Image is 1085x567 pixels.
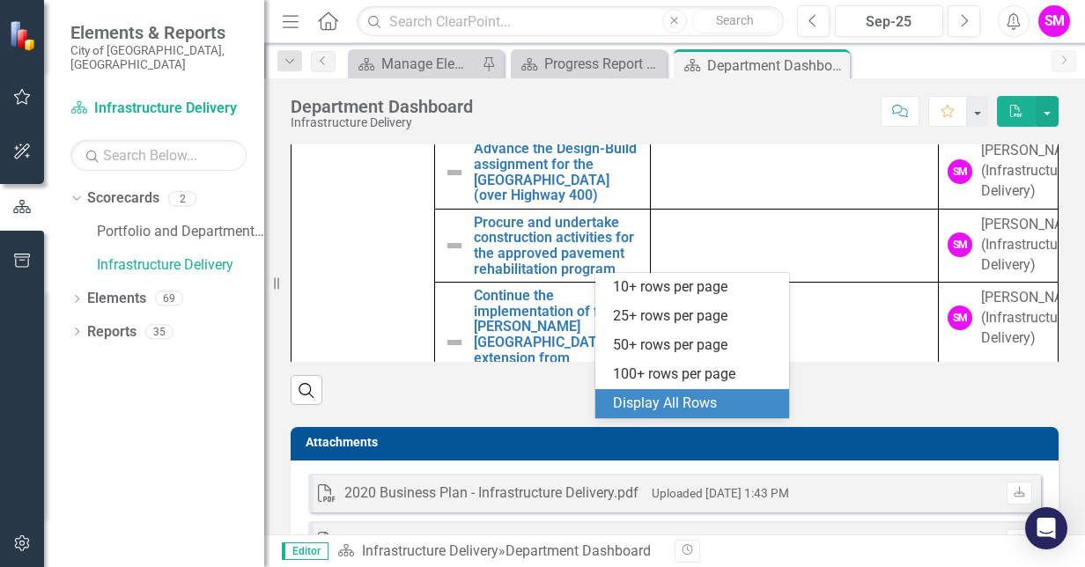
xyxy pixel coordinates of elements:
[613,394,779,414] div: Display All Rows
[70,99,247,119] a: Infrastructure Delivery
[613,364,779,385] div: 100+ rows per page
[691,9,779,33] button: Search
[652,486,789,500] small: Uploaded [DATE] 1:43 PM
[337,541,661,562] div: »
[1038,5,1070,37] button: SM
[651,136,939,209] td: Double-Click to Edit
[515,53,662,75] a: Progress Report Dashboard
[939,283,1059,402] td: Double-Click to Edit
[544,53,662,75] div: Progress Report Dashboard
[87,188,159,209] a: Scorecards
[70,43,247,72] small: City of [GEOGRAPHIC_DATA], [GEOGRAPHIC_DATA]
[716,13,754,27] span: Search
[168,191,196,206] div: 2
[613,335,779,356] div: 50+ rows per page
[145,324,173,339] div: 35
[707,55,845,77] div: Department Dashboard
[9,19,40,50] img: ClearPoint Strategy
[70,140,247,171] input: Search Below...
[306,436,1050,449] h3: Attachments
[948,232,972,257] div: SM
[291,97,473,116] div: Department Dashboard
[835,5,943,37] button: Sep-25
[434,209,650,282] td: Double-Click to Edit Right Click for Context Menu
[291,116,473,129] div: Infrastructure Delivery
[652,534,789,548] small: Uploaded [DATE] 2:29 PM
[282,542,328,560] span: Editor
[948,159,972,184] div: SM
[362,542,498,559] a: Infrastructure Delivery
[434,136,650,209] td: Double-Click to Edit Right Click for Context Menu
[97,255,264,276] a: Infrastructure Delivery
[434,283,650,402] td: Double-Click to Edit Right Click for Context Menu
[474,288,641,396] a: Continue the implementation of for the [PERSON_NAME][GEOGRAPHIC_DATA] extension from [GEOGRAPHIC_...
[613,277,779,298] div: 10+ rows per page
[444,332,465,353] img: Not Defined
[651,283,939,402] td: Double-Click to Edit
[344,483,638,504] div: 2020 Business Plan - Infrastructure Delivery.pdf
[87,322,137,342] a: Reports
[474,141,641,202] a: Advance the Design-Build assignment for the [GEOGRAPHIC_DATA] (over Highway 400)
[939,136,1059,209] td: Double-Click to Edit
[155,291,183,306] div: 69
[651,209,939,282] td: Double-Click to Edit
[939,209,1059,282] td: Double-Click to Edit
[97,222,264,242] a: Portfolio and Department Scorecards
[381,53,477,75] div: Manage Elements
[474,215,641,276] a: Procure and undertake construction activities for the approved pavement rehabilitation program
[344,531,638,551] div: 2019 Business Plan - Infrastructure Delivery.pdf
[613,306,779,327] div: 25+ rows per page
[444,162,465,183] img: Not Defined
[352,53,477,75] a: Manage Elements
[444,235,465,256] img: Not Defined
[948,306,972,330] div: SM
[87,289,146,309] a: Elements
[70,22,247,43] span: Elements & Reports
[357,6,784,37] input: Search ClearPoint...
[506,542,651,559] div: Department Dashboard
[1025,507,1067,549] div: Open Intercom Messenger
[841,11,937,33] div: Sep-25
